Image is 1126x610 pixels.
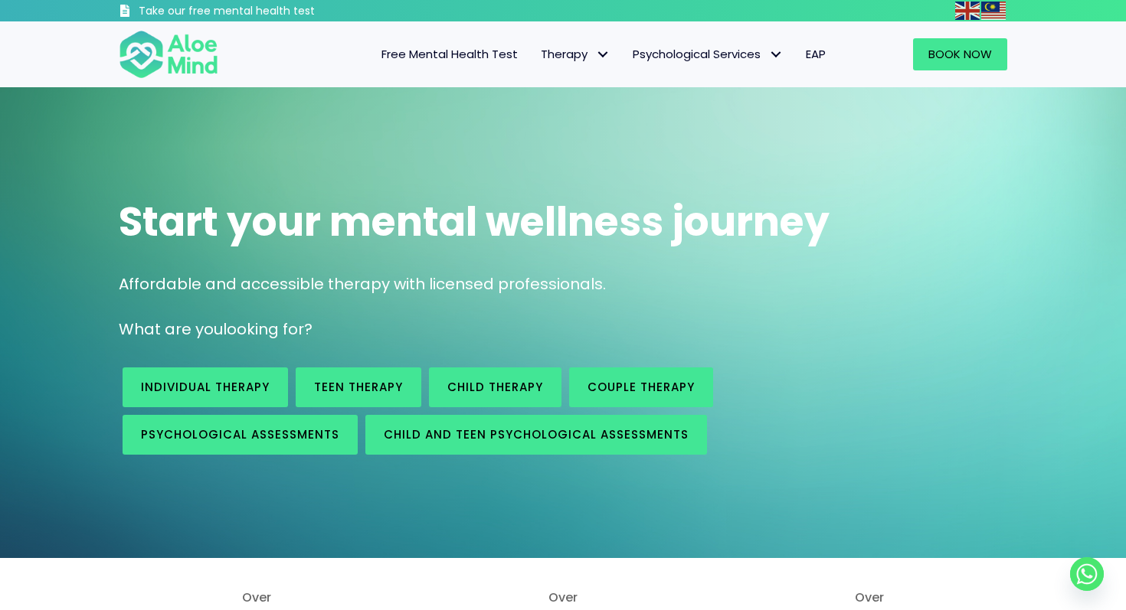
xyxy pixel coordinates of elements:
span: Book Now [928,46,992,62]
h3: Take our free mental health test [139,4,397,19]
span: Therapy: submenu [591,44,614,66]
span: Therapy [541,46,610,62]
a: Child Therapy [429,367,561,407]
img: Aloe mind Logo [119,29,218,80]
a: EAP [794,38,837,70]
a: Teen Therapy [296,367,421,407]
a: Malay [981,2,1007,19]
span: looking for? [223,318,313,340]
span: Start your mental wellness journey [119,194,830,250]
a: Book Now [913,38,1007,70]
span: Psychological assessments [141,426,339,442]
span: Child and Teen Psychological assessments [384,426,689,442]
span: Couple therapy [588,379,695,395]
a: Couple therapy [569,367,713,407]
a: Take our free mental health test [119,4,397,21]
img: ms [981,2,1006,20]
a: Free Mental Health Test [370,38,529,70]
span: Teen Therapy [314,379,403,395]
a: Whatsapp [1070,557,1104,591]
a: Child and Teen Psychological assessments [365,415,707,455]
span: Individual therapy [141,379,270,395]
img: en [955,2,980,20]
p: Affordable and accessible therapy with licensed professionals. [119,273,1007,295]
a: Psychological assessments [123,415,358,455]
a: TherapyTherapy: submenu [529,38,621,70]
span: Over [425,589,701,606]
a: Individual therapy [123,367,288,407]
span: Free Mental Health Test [381,46,518,62]
a: Psychological ServicesPsychological Services: submenu [621,38,794,70]
span: Over [732,589,1007,606]
span: Psychological Services [633,46,783,62]
span: What are you [119,318,223,340]
span: Over [119,589,394,606]
a: English [955,2,981,19]
span: Child Therapy [447,379,543,395]
nav: Menu [238,38,837,70]
span: Psychological Services: submenu [764,44,787,66]
span: EAP [806,46,826,62]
